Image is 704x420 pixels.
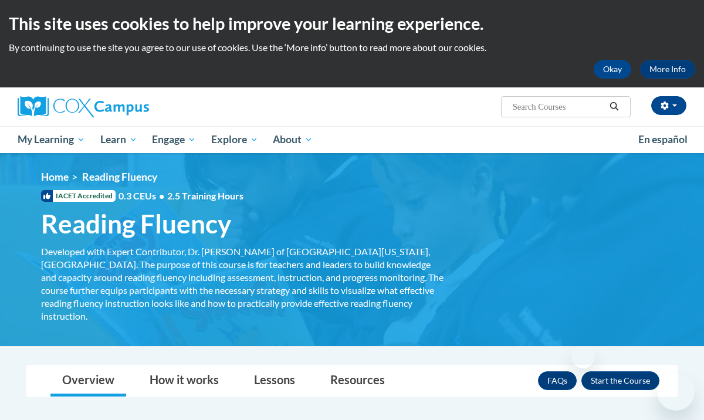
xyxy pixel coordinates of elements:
[82,171,157,183] span: Reading Fluency
[9,41,695,54] p: By continuing to use the site you agree to our use of cookies. Use the ‘More info’ button to read...
[18,96,229,117] a: Cox Campus
[638,133,688,145] span: En español
[319,365,397,397] a: Resources
[41,208,231,239] span: Reading Fluency
[119,189,243,202] span: 0.3 CEUs
[41,245,446,323] div: Developed with Expert Contributor, Dr. [PERSON_NAME] of [GEOGRAPHIC_DATA][US_STATE], [GEOGRAPHIC_...
[651,96,686,115] button: Account Settings
[152,133,196,147] span: Engage
[41,171,69,183] a: Home
[211,133,258,147] span: Explore
[159,190,164,201] span: •
[9,126,695,153] div: Main menu
[266,126,321,153] a: About
[594,60,631,79] button: Okay
[640,60,695,79] a: More Info
[18,96,149,117] img: Cox Campus
[100,133,137,147] span: Learn
[144,126,204,153] a: Engage
[242,365,307,397] a: Lessons
[18,133,85,147] span: My Learning
[581,371,659,390] button: Enroll
[273,133,313,147] span: About
[10,126,93,153] a: My Learning
[167,190,243,201] span: 2.5 Training Hours
[138,365,231,397] a: How it works
[50,365,126,397] a: Overview
[631,127,695,152] a: En español
[657,373,695,411] iframe: Button to launch messaging window
[538,371,577,390] a: FAQs
[93,126,145,153] a: Learn
[9,12,695,35] h2: This site uses cookies to help improve your learning experience.
[512,100,605,114] input: Search Courses
[605,100,623,114] button: Search
[571,345,595,368] iframe: Close message
[41,190,116,202] span: IACET Accredited
[204,126,266,153] a: Explore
